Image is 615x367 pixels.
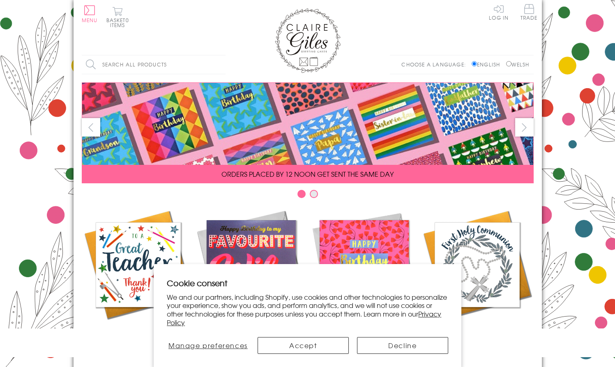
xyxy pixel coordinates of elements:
a: Communion and Confirmation [421,208,534,347]
input: Welsh [506,61,511,66]
label: Welsh [506,61,530,68]
a: Privacy Policy [167,309,441,327]
a: Academic [82,208,195,337]
span: ORDERS PLACED BY 12 NOON GET SENT THE SAME DAY [221,169,394,179]
img: Claire Giles Greetings Cards [275,8,341,73]
span: Academic [117,327,159,337]
button: Menu [82,5,98,23]
button: Accept [258,337,349,354]
h2: Cookie consent [167,277,448,289]
span: 0 items [110,16,129,29]
p: We and our partners, including Shopify, use cookies and other technologies to personalize your ex... [167,293,448,327]
button: Basket0 items [106,7,129,27]
button: Manage preferences [167,337,249,354]
span: Trade [521,4,538,20]
button: Carousel Page 1 (Current Slide) [297,190,306,198]
input: English [472,61,477,66]
input: Search all products [82,55,226,74]
button: prev [82,118,100,137]
span: Menu [82,16,98,24]
span: Communion and Confirmation [442,327,512,347]
input: Search [217,55,226,74]
a: Log In [489,4,509,20]
a: Birthdays [308,208,421,337]
a: Trade [521,4,538,22]
button: Decline [357,337,448,354]
label: English [472,61,504,68]
button: next [515,118,534,137]
span: Manage preferences [168,340,248,350]
button: Carousel Page 2 [310,190,318,198]
p: Choose a language: [401,61,470,68]
a: New Releases [195,208,308,337]
div: Carousel Pagination [82,189,534,202]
